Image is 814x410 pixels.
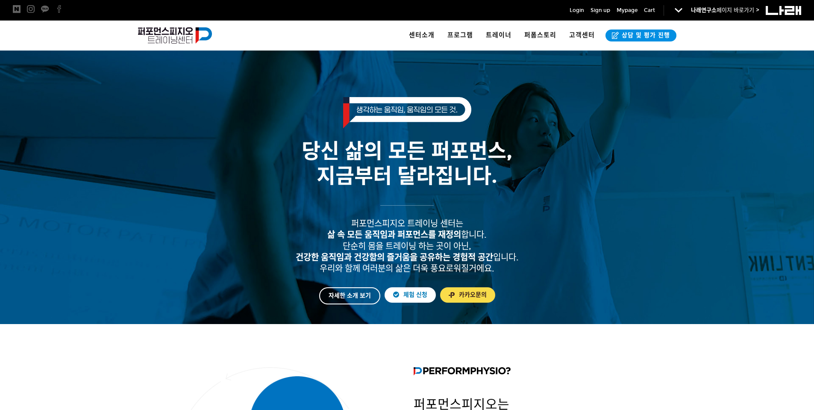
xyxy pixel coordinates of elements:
span: 트레이너 [486,31,511,39]
a: 카카오문의 [440,287,495,303]
a: Login [570,6,584,15]
span: 프로그램 [447,31,473,39]
span: 우리와 함께 여러분의 삶은 더욱 풍요로워질거에요. [320,263,494,274]
a: 체험 신청 [385,287,436,303]
img: 퍼포먼스피지오란? [414,367,511,375]
a: 상담 및 평가 진행 [605,29,676,41]
strong: 건강한 움직임과 건강함의 즐거움을 공유하는 경험적 공간 [296,252,493,263]
span: 퍼폼스토리 [524,31,556,39]
span: 센터소개 [409,31,435,39]
img: 생각하는 움직임, 움직임의 모든 것. [343,97,471,128]
a: 프로그램 [441,21,479,50]
span: 퍼포먼스피지오 트레이닝 센터는 [351,218,463,229]
a: Mypage [617,6,638,15]
a: 고객센터 [563,21,601,50]
a: 나래연구소페이지 바로가기 > [691,7,759,14]
span: 당신 삶의 모든 퍼포먼스, 지금부터 달라집니다. [302,139,512,189]
a: Cart [644,6,655,15]
strong: 나래연구소 [691,7,717,14]
a: 센터소개 [403,21,441,50]
strong: 삶 속 모든 움직임과 퍼포먼스를 재정의 [327,230,461,240]
a: Sign up [591,6,610,15]
span: 입니다. [296,252,519,263]
a: 자세한 소개 보기 [319,287,380,304]
span: 단순히 몸을 트레이닝 하는 곳이 아닌, [343,241,471,251]
span: 상담 및 평가 진행 [619,31,670,40]
span: 고객센터 [569,31,595,39]
span: 합니다. [327,230,487,240]
a: 트레이너 [479,21,518,50]
a: 퍼폼스토리 [518,21,563,50]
